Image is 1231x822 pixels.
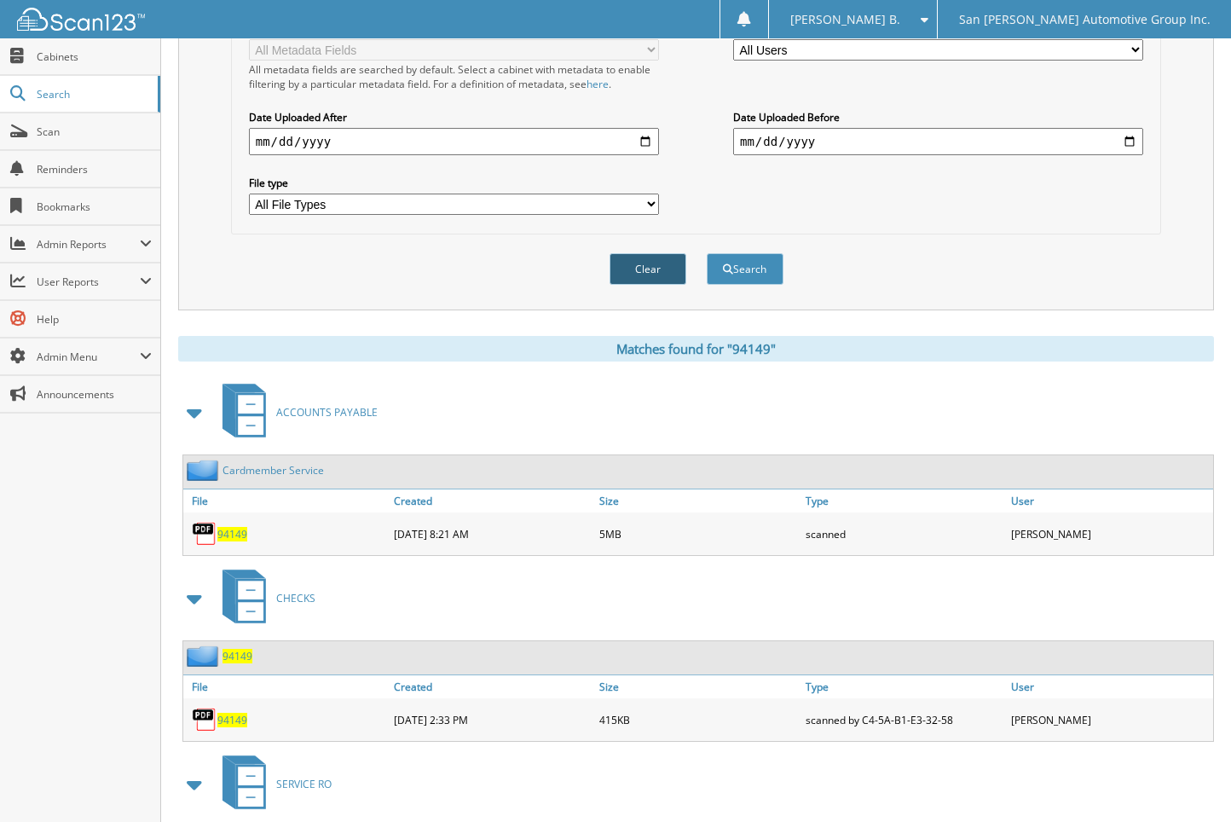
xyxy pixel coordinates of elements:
span: Announcements [37,387,152,402]
a: Size [595,489,801,512]
div: scanned [801,517,1008,551]
a: SERVICE RO [212,750,332,818]
a: User [1007,675,1213,698]
a: CHECKS [212,564,315,632]
div: [PERSON_NAME] [1007,517,1213,551]
img: PDF.png [192,521,217,547]
iframe: Chat Widget [1146,740,1231,822]
span: Admin Reports [37,237,140,252]
div: Matches found for "94149" [178,336,1214,362]
span: San [PERSON_NAME] Automotive Group Inc. [959,14,1211,25]
a: 94149 [217,527,247,541]
span: CHECKS [276,591,315,605]
span: Scan [37,124,152,139]
a: 94149 [217,713,247,727]
div: 415KB [595,703,801,737]
label: Date Uploaded After [249,110,659,124]
div: 5MB [595,517,801,551]
a: Type [801,675,1008,698]
a: File [183,675,390,698]
span: User Reports [37,275,140,289]
input: start [249,128,659,155]
div: scanned by C4-5A-B1-E3-32-58 [801,703,1008,737]
div: [DATE] 8:21 AM [390,517,596,551]
span: Admin Menu [37,350,140,364]
label: Date Uploaded Before [733,110,1143,124]
span: Bookmarks [37,200,152,214]
span: Search [37,87,149,101]
a: here [587,77,609,91]
span: Help [37,312,152,327]
img: scan123-logo-white.svg [17,8,145,31]
a: Size [595,675,801,698]
a: User [1007,489,1213,512]
div: [DATE] 2:33 PM [390,703,596,737]
img: folder2.png [187,645,223,667]
button: Search [707,253,783,285]
img: folder2.png [187,460,223,481]
span: Reminders [37,162,152,177]
div: All metadata fields are searched by default. Select a cabinet with metadata to enable filtering b... [249,62,659,91]
button: Clear [610,253,686,285]
a: Created [390,489,596,512]
a: Type [801,489,1008,512]
a: ACCOUNTS PAYABLE [212,379,378,446]
span: Cabinets [37,49,152,64]
div: [PERSON_NAME] [1007,703,1213,737]
input: end [733,128,1143,155]
span: SERVICE RO [276,777,332,791]
a: Created [390,675,596,698]
a: Cardmember Service [223,463,324,478]
a: File [183,489,390,512]
img: PDF.png [192,707,217,732]
a: 94149 [223,649,252,663]
span: [PERSON_NAME] B. [790,14,900,25]
label: File type [249,176,659,190]
span: ACCOUNTS PAYABLE [276,405,378,420]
